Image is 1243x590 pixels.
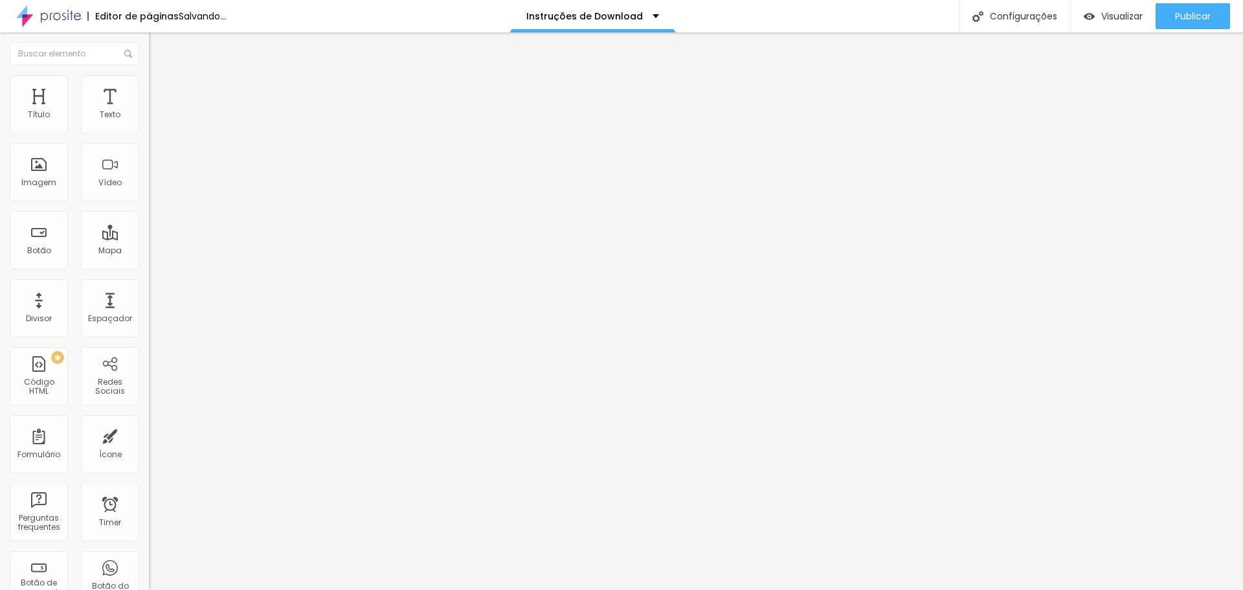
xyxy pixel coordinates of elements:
[179,12,226,21] div: Salvando...
[26,314,52,323] div: Divisor
[124,50,132,58] img: Icone
[1101,11,1143,21] span: Visualizar
[99,518,121,527] div: Timer
[27,246,51,255] div: Botão
[87,12,179,21] div: Editor de páginas
[1071,3,1156,29] button: Visualizar
[1175,11,1211,21] span: Publicar
[1156,3,1230,29] button: Publicar
[98,246,122,255] div: Mapa
[13,514,64,532] div: Perguntas frequentes
[100,110,120,119] div: Texto
[13,378,64,396] div: Código HTML
[972,11,983,22] img: Icone
[84,378,135,396] div: Redes Sociais
[21,178,56,187] div: Imagem
[17,450,60,459] div: Formulário
[10,42,139,65] input: Buscar elemento
[526,12,643,21] p: Instruções de Download
[149,32,1243,590] iframe: Editor
[28,110,50,119] div: Título
[99,450,122,459] div: Ícone
[88,314,132,323] div: Espaçador
[98,178,122,187] div: Vídeo
[1084,11,1095,22] img: view-1.svg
